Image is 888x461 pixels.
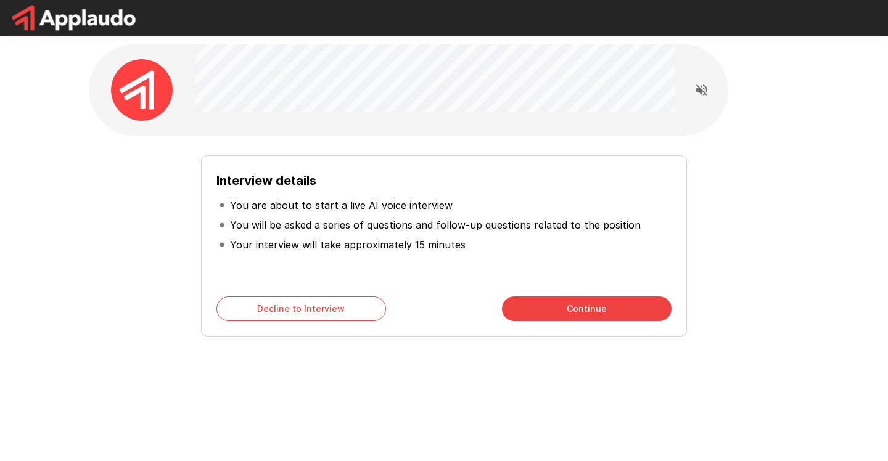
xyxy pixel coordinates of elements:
[230,218,641,232] p: You will be asked a series of questions and follow-up questions related to the position
[111,59,173,121] img: applaudo_avatar.png
[216,173,316,188] b: Interview details
[689,78,714,102] button: Read questions aloud
[230,237,466,252] p: Your interview will take approximately 15 minutes
[216,296,386,321] button: Decline to Interview
[502,296,672,321] button: Continue
[230,198,453,213] p: You are about to start a live AI voice interview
